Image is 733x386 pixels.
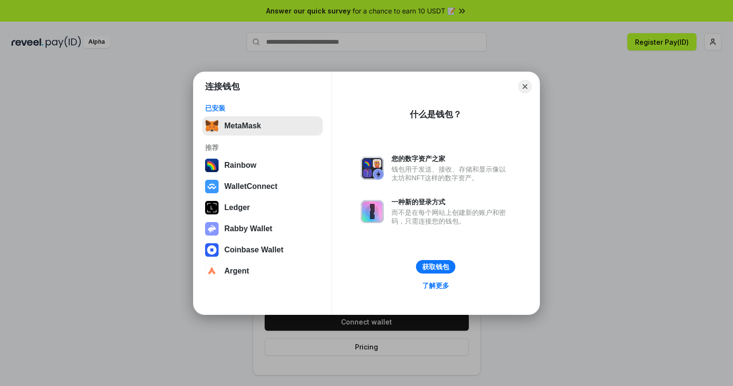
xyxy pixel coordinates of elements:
img: svg+xml,%3Csvg%20fill%3D%22none%22%20height%3D%2233%22%20viewBox%3D%220%200%2035%2033%22%20width%... [205,119,219,133]
div: 了解更多 [422,281,449,290]
div: Coinbase Wallet [224,246,283,254]
div: 获取钱包 [422,262,449,271]
div: Ledger [224,203,250,212]
div: Rabby Wallet [224,224,272,233]
button: Rabby Wallet [202,219,323,238]
div: Argent [224,267,249,275]
button: MetaMask [202,116,323,136]
div: 已安装 [205,104,320,112]
div: WalletConnect [224,182,278,191]
button: Ledger [202,198,323,217]
img: svg+xml,%3Csvg%20xmlns%3D%22http%3A%2F%2Fwww.w3.org%2F2000%2Fsvg%22%20fill%3D%22none%22%20viewBox... [361,157,384,180]
div: 您的数字资产之家 [391,154,511,163]
button: Close [518,80,532,93]
img: svg+xml,%3Csvg%20width%3D%2228%22%20height%3D%2228%22%20viewBox%3D%220%200%2028%2028%22%20fill%3D... [205,243,219,257]
button: Argent [202,261,323,281]
button: 获取钱包 [416,260,455,274]
button: WalletConnect [202,177,323,196]
div: 一种新的登录方式 [391,198,511,206]
div: Rainbow [224,161,257,170]
a: 了解更多 [416,279,455,292]
div: 钱包用于发送、接收、存储和显示像以太坊和NFT这样的数字资产。 [391,165,511,182]
img: svg+xml,%3Csvg%20width%3D%2228%22%20height%3D%2228%22%20viewBox%3D%220%200%2028%2028%22%20fill%3D... [205,264,219,278]
div: MetaMask [224,122,261,130]
img: svg+xml,%3Csvg%20xmlns%3D%22http%3A%2F%2Fwww.w3.org%2F2000%2Fsvg%22%20fill%3D%22none%22%20viewBox... [205,222,219,236]
img: svg+xml,%3Csvg%20xmlns%3D%22http%3A%2F%2Fwww.w3.org%2F2000%2Fsvg%22%20fill%3D%22none%22%20viewBox... [361,200,384,223]
img: svg+xml,%3Csvg%20width%3D%2228%22%20height%3D%2228%22%20viewBox%3D%220%200%2028%2028%22%20fill%3D... [205,180,219,193]
h1: 连接钱包 [205,81,240,92]
div: 而不是在每个网站上创建新的账户和密码，只需连接您的钱包。 [391,208,511,225]
button: Coinbase Wallet [202,240,323,260]
div: 什么是钱包？ [410,109,462,120]
img: svg+xml,%3Csvg%20width%3D%22120%22%20height%3D%22120%22%20viewBox%3D%220%200%20120%20120%22%20fil... [205,159,219,172]
img: svg+xml,%3Csvg%20xmlns%3D%22http%3A%2F%2Fwww.w3.org%2F2000%2Fsvg%22%20width%3D%2228%22%20height%3... [205,201,219,214]
div: 推荐 [205,143,320,152]
button: Rainbow [202,156,323,175]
